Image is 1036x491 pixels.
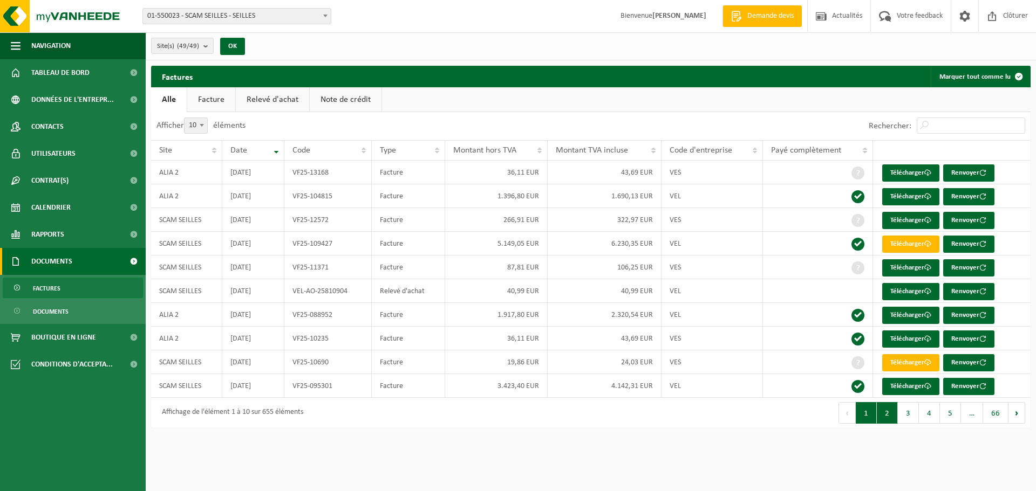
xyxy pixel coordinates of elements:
a: Télécharger [882,259,939,276]
td: VF25-13168 [284,161,371,184]
span: Code [292,146,310,155]
strong: [PERSON_NAME] [652,12,706,20]
td: VES [662,161,763,184]
td: 266,91 EUR [445,208,548,232]
td: VEL [662,279,763,303]
span: Tableau de bord [31,59,90,86]
a: Factures [3,278,143,298]
td: 36,11 EUR [445,161,548,184]
td: VEL-AO-25810904 [284,279,371,303]
button: OK [220,38,245,55]
count: (49/49) [177,43,199,50]
td: SCAM SEILLES [151,208,222,232]
button: Renvoyer [943,378,994,395]
button: 2 [877,402,898,424]
a: Note de crédit [310,87,381,112]
button: Renvoyer [943,330,994,348]
span: … [961,402,983,424]
td: ALIA 2 [151,184,222,208]
span: Factures [33,278,60,299]
h2: Factures [151,66,203,87]
td: Facture [372,161,445,184]
td: 1.396,80 EUR [445,184,548,208]
td: SCAM SEILLES [151,279,222,303]
button: Renvoyer [943,212,994,229]
td: [DATE] [222,303,285,327]
span: Contrat(s) [31,167,69,194]
td: 1.690,13 EUR [548,184,662,208]
td: 43,69 EUR [548,161,662,184]
button: Renvoyer [943,283,994,300]
td: VEL [662,184,763,208]
a: Télécharger [882,354,939,371]
td: VES [662,350,763,374]
span: Conditions d'accepta... [31,351,113,378]
a: Télécharger [882,212,939,229]
td: 4.142,31 EUR [548,374,662,398]
span: 01-550023 - SCAM SEILLES - SEILLES [142,8,331,24]
td: 6.230,35 EUR [548,232,662,255]
td: [DATE] [222,374,285,398]
button: Renvoyer [943,188,994,205]
td: VF25-088952 [284,303,371,327]
span: Site [159,146,172,155]
td: 2.320,54 EUR [548,303,662,327]
td: VES [662,255,763,279]
td: SCAM SEILLES [151,232,222,255]
td: VES [662,327,763,350]
td: VEL [662,303,763,327]
td: 40,99 EUR [445,279,548,303]
button: Next [1008,402,1025,424]
a: Relevé d'achat [236,87,309,112]
span: 10 [185,118,207,133]
span: Calendrier [31,194,71,221]
span: 10 [184,117,208,134]
td: VEL [662,374,763,398]
button: Marquer tout comme lu [931,66,1030,87]
td: Relevé d'achat [372,279,445,303]
div: Affichage de l'élément 1 à 10 sur 655 éléments [156,403,303,423]
td: VF25-10690 [284,350,371,374]
td: 1.917,80 EUR [445,303,548,327]
td: Facture [372,184,445,208]
td: 3.423,40 EUR [445,374,548,398]
label: Rechercher: [869,122,911,130]
td: VF25-10235 [284,327,371,350]
td: VES [662,208,763,232]
button: Site(s)(49/49) [151,38,214,54]
td: ALIA 2 [151,327,222,350]
a: Télécharger [882,188,939,205]
label: Afficher éléments [156,121,246,130]
td: Facture [372,232,445,255]
span: Payé complètement [771,146,841,155]
td: 106,25 EUR [548,255,662,279]
td: [DATE] [222,232,285,255]
td: [DATE] [222,161,285,184]
td: Facture [372,303,445,327]
td: [DATE] [222,327,285,350]
a: Télécharger [882,164,939,182]
a: Télécharger [882,307,939,324]
button: Renvoyer [943,259,994,276]
td: Facture [372,208,445,232]
a: Télécharger [882,378,939,395]
button: 3 [898,402,919,424]
button: 5 [940,402,961,424]
span: Boutique en ligne [31,324,96,351]
span: Montant TVA incluse [556,146,628,155]
button: Previous [839,402,856,424]
button: Renvoyer [943,236,994,253]
td: VF25-104815 [284,184,371,208]
button: Renvoyer [943,164,994,182]
td: ALIA 2 [151,303,222,327]
td: VF25-12572 [284,208,371,232]
td: 43,69 EUR [548,327,662,350]
a: Télécharger [882,236,939,253]
td: 36,11 EUR [445,327,548,350]
td: 19,86 EUR [445,350,548,374]
a: Facture [187,87,235,112]
td: 24,03 EUR [548,350,662,374]
span: Rapports [31,221,64,248]
a: Documents [3,301,143,321]
td: [DATE] [222,279,285,303]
